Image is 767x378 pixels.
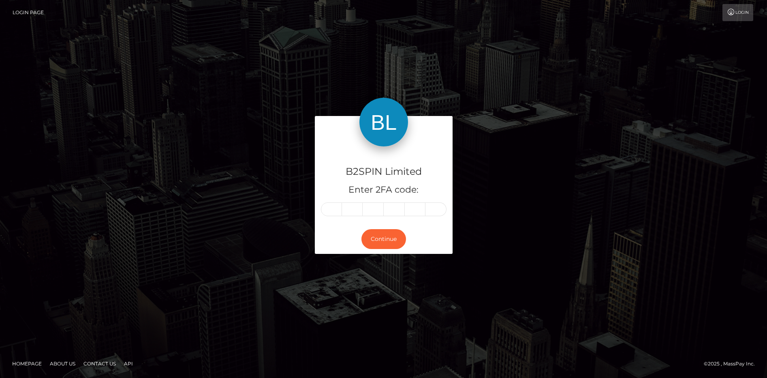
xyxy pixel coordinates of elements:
[47,357,79,370] a: About Us
[321,184,447,196] h5: Enter 2FA code:
[361,229,406,249] button: Continue
[722,4,753,21] a: Login
[359,98,408,146] img: B2SPIN Limited
[13,4,44,21] a: Login Page
[704,359,761,368] div: © 2025 , MassPay Inc.
[9,357,45,370] a: Homepage
[321,165,447,179] h4: B2SPIN Limited
[121,357,136,370] a: API
[80,357,119,370] a: Contact Us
